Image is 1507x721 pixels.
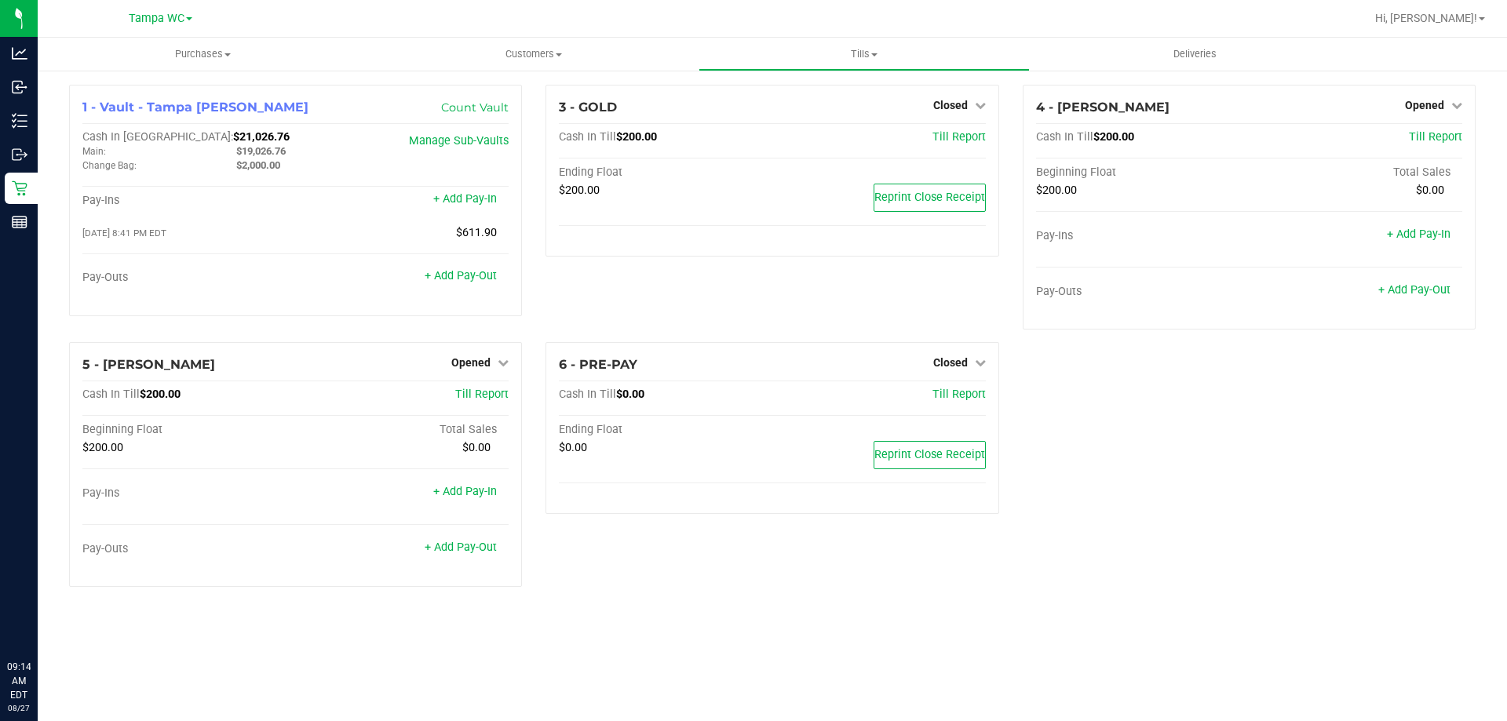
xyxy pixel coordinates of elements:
[82,423,296,437] div: Beginning Float
[559,100,617,115] span: 3 - GOLD
[82,100,308,115] span: 1 - Vault - Tampa [PERSON_NAME]
[932,130,986,144] a: Till Report
[433,485,497,498] a: + Add Pay-In
[82,194,296,208] div: Pay-Ins
[12,46,27,61] inline-svg: Analytics
[82,441,123,454] span: $200.00
[236,159,280,171] span: $2,000.00
[451,356,491,369] span: Opened
[1093,130,1134,144] span: $200.00
[1036,100,1169,115] span: 4 - [PERSON_NAME]
[1152,47,1238,61] span: Deliveries
[1378,283,1450,297] a: + Add Pay-Out
[455,388,509,401] a: Till Report
[559,166,772,180] div: Ending Float
[7,660,31,702] p: 09:14 AM EDT
[369,47,698,61] span: Customers
[7,702,31,714] p: 08/27
[425,541,497,554] a: + Add Pay-Out
[699,38,1029,71] a: Tills
[12,147,27,162] inline-svg: Outbound
[12,79,27,95] inline-svg: Inbound
[441,100,509,115] a: Count Vault
[1036,184,1077,197] span: $200.00
[616,130,657,144] span: $200.00
[462,441,491,454] span: $0.00
[425,269,497,282] a: + Add Pay-Out
[409,134,509,147] a: Manage Sub-Vaults
[874,441,986,469] button: Reprint Close Receipt
[16,595,63,643] iframe: Resource center
[456,226,497,239] span: $611.90
[932,388,986,401] a: Till Report
[874,184,986,212] button: Reprint Close Receipt
[933,99,968,111] span: Closed
[559,130,616,144] span: Cash In Till
[1249,166,1462,180] div: Total Sales
[933,356,968,369] span: Closed
[1405,99,1444,111] span: Opened
[559,388,616,401] span: Cash In Till
[1416,184,1444,197] span: $0.00
[1387,228,1450,241] a: + Add Pay-In
[236,145,286,157] span: $19,026.76
[82,542,296,556] div: Pay-Outs
[1036,130,1093,144] span: Cash In Till
[1375,12,1477,24] span: Hi, [PERSON_NAME]!
[12,113,27,129] inline-svg: Inventory
[1036,229,1250,243] div: Pay-Ins
[82,130,233,144] span: Cash In [GEOGRAPHIC_DATA]:
[616,388,644,401] span: $0.00
[433,192,497,206] a: + Add Pay-In
[699,47,1028,61] span: Tills
[82,486,296,501] div: Pay-Ins
[233,130,290,144] span: $21,026.76
[368,38,699,71] a: Customers
[38,38,368,71] a: Purchases
[129,12,184,25] span: Tampa WC
[82,160,137,171] span: Change Bag:
[874,191,985,204] span: Reprint Close Receipt
[559,441,587,454] span: $0.00
[82,146,106,157] span: Main:
[296,423,509,437] div: Total Sales
[82,388,140,401] span: Cash In Till
[559,184,600,197] span: $200.00
[38,47,368,61] span: Purchases
[1036,285,1250,299] div: Pay-Outs
[559,357,637,372] span: 6 - PRE-PAY
[12,214,27,230] inline-svg: Reports
[1409,130,1462,144] a: Till Report
[874,448,985,461] span: Reprint Close Receipt
[82,271,296,285] div: Pay-Outs
[82,357,215,372] span: 5 - [PERSON_NAME]
[12,180,27,196] inline-svg: Retail
[1036,166,1250,180] div: Beginning Float
[140,388,181,401] span: $200.00
[1030,38,1360,71] a: Deliveries
[82,228,166,239] span: [DATE] 8:41 PM EDT
[559,423,772,437] div: Ending Float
